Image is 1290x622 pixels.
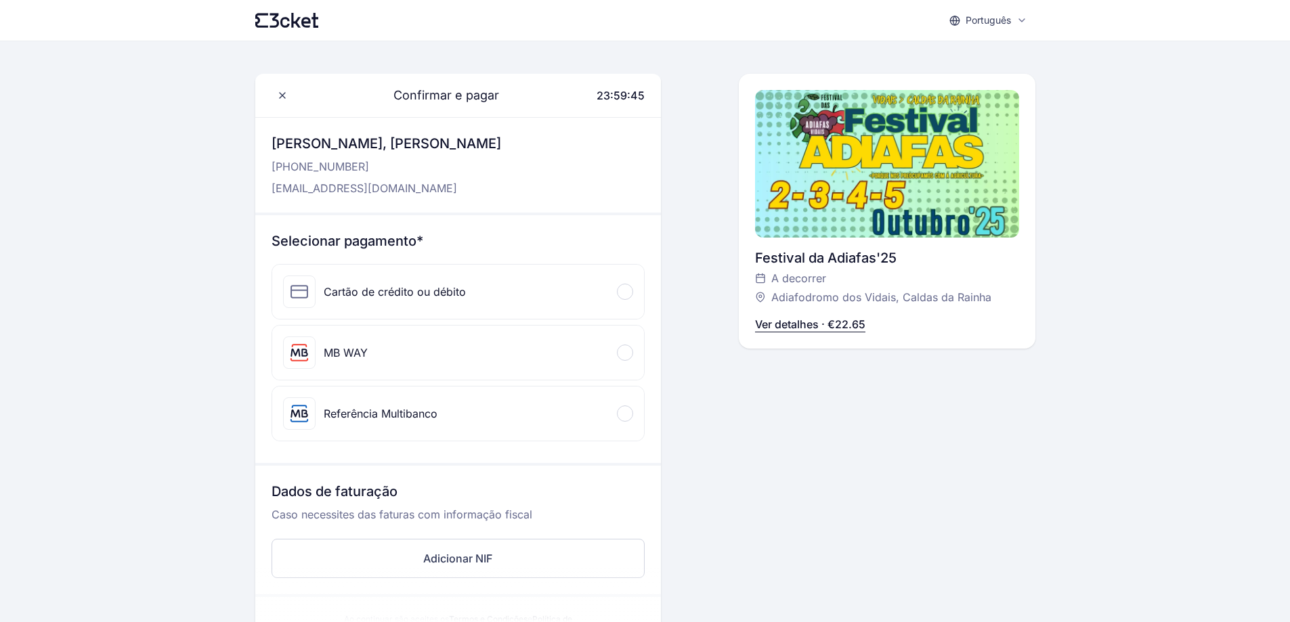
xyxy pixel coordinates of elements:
div: Cartão de crédito ou débito [324,284,466,300]
span: Confirmar e pagar [377,86,499,105]
span: A decorrer [771,270,826,286]
div: Referência Multibanco [324,405,437,422]
div: Festival da Adiafas'25 [755,248,1019,267]
h3: [PERSON_NAME], [PERSON_NAME] [272,134,501,153]
span: 23:59:45 [597,89,645,102]
p: [PHONE_NUMBER] [272,158,501,175]
button: Adicionar NIF [272,539,645,578]
p: [EMAIL_ADDRESS][DOMAIN_NAME] [272,180,501,196]
span: Adiafodromo dos Vidais, Caldas da Rainha [771,289,991,305]
p: Português [966,14,1011,27]
h3: Selecionar pagamento* [272,231,645,250]
p: Ver detalhes · €22.65 [755,316,865,332]
div: MB WAY [324,345,368,361]
p: Caso necessites das faturas com informação fiscal [272,506,645,533]
h3: Dados de faturação [272,482,645,506]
